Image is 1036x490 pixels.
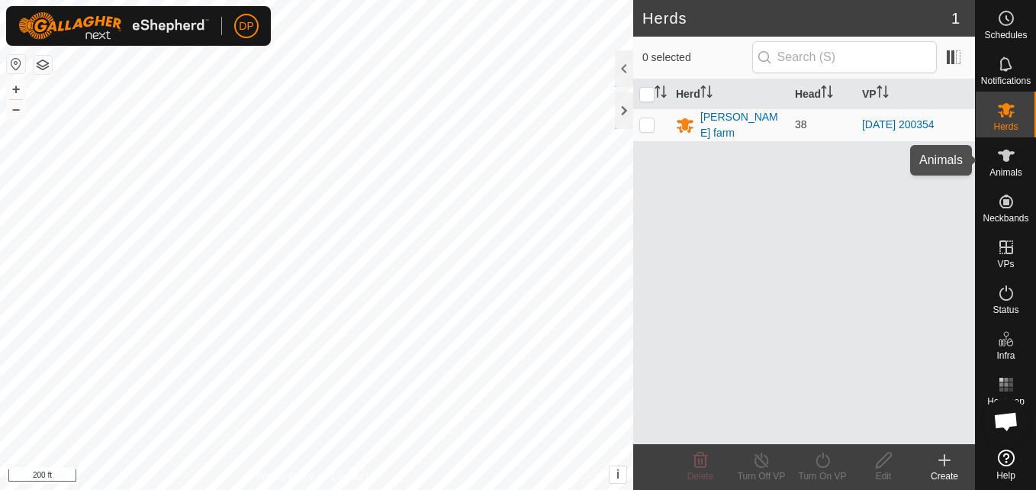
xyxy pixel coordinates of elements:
[856,79,975,109] th: VP
[997,260,1014,269] span: VPs
[987,397,1025,406] span: Heatmap
[914,469,975,483] div: Create
[256,470,314,484] a: Privacy Policy
[731,469,792,483] div: Turn Off VP
[976,443,1036,486] a: Help
[332,470,377,484] a: Contact Us
[700,109,783,141] div: [PERSON_NAME] farm
[993,305,1018,314] span: Status
[996,351,1015,360] span: Infra
[983,398,1029,444] a: Open chat
[34,56,52,74] button: Map Layers
[239,18,253,34] span: DP
[7,55,25,73] button: Reset Map
[877,88,889,100] p-sorticon: Activate to sort
[821,88,833,100] p-sorticon: Activate to sort
[795,118,807,131] span: 38
[853,469,914,483] div: Edit
[610,466,626,483] button: i
[981,76,1031,85] span: Notifications
[752,41,937,73] input: Search (S)
[951,7,960,30] span: 1
[642,50,752,66] span: 0 selected
[984,31,1027,40] span: Schedules
[616,468,619,481] span: i
[792,469,853,483] div: Turn On VP
[983,214,1028,223] span: Neckbands
[700,88,713,100] p-sorticon: Activate to sort
[993,122,1018,131] span: Herds
[996,471,1015,480] span: Help
[789,79,856,109] th: Head
[642,9,951,27] h2: Herds
[7,100,25,118] button: –
[989,168,1022,177] span: Animals
[687,471,714,482] span: Delete
[7,80,25,98] button: +
[655,88,667,100] p-sorticon: Activate to sort
[670,79,789,109] th: Herd
[18,12,209,40] img: Gallagher Logo
[862,118,935,131] a: [DATE] 200354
